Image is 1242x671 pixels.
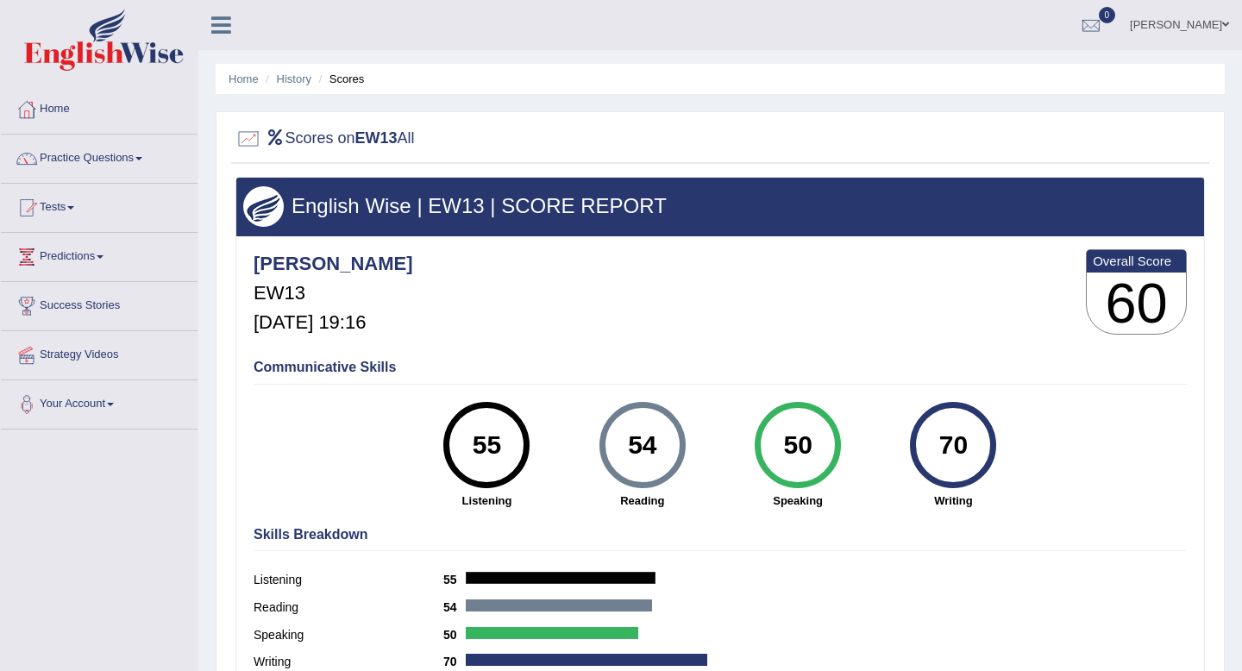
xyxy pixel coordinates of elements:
[1,331,198,374] a: Strategy Videos
[443,600,466,614] b: 54
[254,360,1187,375] h4: Communicative Skills
[1087,273,1186,335] h3: 60
[254,626,443,644] label: Speaking
[254,599,443,617] label: Reading
[315,71,365,87] li: Scores
[235,126,415,152] h2: Scores on All
[254,653,443,671] label: Writing
[1,85,198,129] a: Home
[254,527,1187,542] h4: Skills Breakdown
[1099,7,1116,23] span: 0
[1,135,198,178] a: Practice Questions
[355,129,398,147] b: EW13
[884,492,1022,509] strong: Writing
[443,573,466,586] b: 55
[574,492,712,509] strong: Reading
[1093,254,1180,268] b: Overall Score
[254,283,413,304] h5: EW13
[243,195,1197,217] h3: English Wise | EW13 | SCORE REPORT
[229,72,259,85] a: Home
[254,254,413,274] h4: [PERSON_NAME]
[277,72,311,85] a: History
[1,282,198,325] a: Success Stories
[443,655,466,668] b: 70
[243,186,284,227] img: wings.png
[1,184,198,227] a: Tests
[455,409,518,481] div: 55
[766,409,829,481] div: 50
[1,233,198,276] a: Predictions
[729,492,867,509] strong: Speaking
[922,409,985,481] div: 70
[443,628,466,642] b: 50
[611,409,674,481] div: 54
[254,312,413,333] h5: [DATE] 19:16
[417,492,555,509] strong: Listening
[254,571,443,589] label: Listening
[1,380,198,423] a: Your Account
